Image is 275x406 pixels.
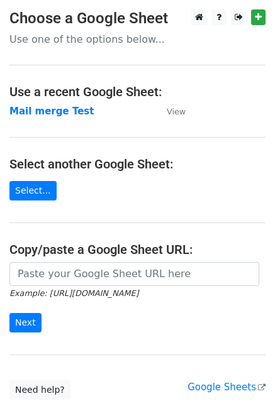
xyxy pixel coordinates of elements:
[9,33,266,46] p: Use one of the options below...
[188,381,266,393] a: Google Sheets
[9,242,266,257] h4: Copy/paste a Google Sheet URL:
[9,106,94,117] a: Mail merge Test
[154,106,186,117] a: View
[9,313,42,332] input: Next
[9,380,70,400] a: Need help?
[9,156,266,172] h4: Select another Google Sheet:
[9,288,138,298] small: Example: [URL][DOMAIN_NAME]
[9,262,259,286] input: Paste your Google Sheet URL here
[9,84,266,99] h4: Use a recent Google Sheet:
[167,107,186,116] small: View
[9,181,57,200] a: Select...
[9,9,266,28] h3: Choose a Google Sheet
[212,346,275,406] iframe: Chat Widget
